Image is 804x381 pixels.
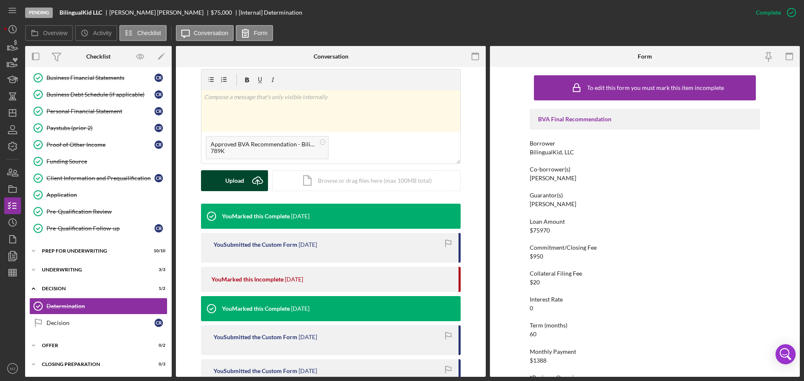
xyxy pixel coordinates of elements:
a: Pre-Qualification Follow-upCR [29,220,167,237]
div: C R [155,74,163,82]
span: $75,000 [211,9,232,16]
b: BilingualKid LLC [59,9,102,16]
label: Conversation [194,30,229,36]
div: You Submitted the Custom Form [214,334,297,340]
div: $950 [530,253,543,260]
button: Complete [747,4,800,21]
div: 60 [530,331,536,338]
div: You Marked this Incomplete [211,276,283,283]
a: Client Information and PrequailificationCR [29,170,167,187]
div: Determination [46,303,167,309]
button: Upload [201,170,268,191]
div: Interest Rate [530,296,760,303]
div: C R [155,107,163,115]
time: 2025-09-30 14:38 [299,368,317,374]
text: MJ [10,366,15,371]
div: 789K [211,148,315,154]
div: Collateral Filing Fee [530,270,760,277]
div: Prep for Underwriting [42,248,144,253]
div: $1388 [530,357,546,364]
div: Term (months) [530,322,760,329]
div: C R [155,319,163,327]
div: C R [155,174,163,182]
div: You Submitted the Custom Form [214,241,297,248]
a: Personal Financial StatementCR [29,103,167,120]
time: 2025-09-30 14:39 [291,305,309,312]
label: Form [254,30,268,36]
div: Loan Amount [530,218,760,225]
time: 2025-09-30 14:45 [291,213,309,220]
div: You Marked this Complete [222,213,290,220]
label: Checklist [137,30,161,36]
div: Upload [225,170,244,191]
div: Guarantor(s) [530,192,760,199]
div: *Business Overview [530,374,760,381]
div: Decision [46,320,155,326]
time: 2025-09-30 14:45 [285,276,303,283]
div: Pending [25,8,53,18]
div: C R [155,90,163,99]
div: Personal Financial Statement [46,108,155,115]
div: 0 [530,305,533,312]
div: BVA Final Recommendation [538,116,752,123]
div: You Marked this Complete [222,305,290,312]
div: Borrower [530,140,760,147]
div: C R [155,141,163,149]
div: Underwriting [42,267,144,272]
div: Pre-Qualification Review [46,208,167,215]
div: [Internal] Determination [239,9,302,16]
div: [PERSON_NAME] [530,175,576,182]
div: 0 / 2 [150,343,165,348]
div: Client Information and Prequailification [46,175,155,182]
button: Overview [25,25,73,41]
a: Paystubs (prior 2)CR [29,120,167,136]
div: Decision [42,286,144,291]
button: MJ [4,360,21,377]
div: Commitment/Closing Fee [530,244,760,251]
div: C R [155,224,163,233]
div: [PERSON_NAME] [530,201,576,207]
button: Checklist [119,25,167,41]
time: 2025-09-30 14:39 [299,334,317,340]
a: Pre-Qualification Review [29,203,167,220]
div: Complete [756,4,781,21]
div: Proof of Other Income [46,141,155,148]
div: Open Intercom Messenger [776,344,796,364]
a: Business Debt Schedule (if applicable)CR [29,86,167,103]
div: Paystubs (prior 2) [46,125,155,131]
time: 2025-09-30 14:45 [299,241,317,248]
div: Application [46,192,167,198]
label: Overview [43,30,67,36]
div: Monthly Payment [530,348,760,355]
div: 10 / 10 [150,248,165,253]
div: Business Financial Statements [46,74,155,81]
div: [PERSON_NAME] [PERSON_NAME] [109,9,211,16]
div: 0 / 3 [150,362,165,367]
div: To edit this form you must mark this item incomplete [587,84,724,91]
div: Approved BVA Recommendation - BilingualKid - [DATE] (1).pdf [211,141,315,148]
div: $20 [530,279,540,286]
a: Application [29,187,167,203]
div: Form [638,53,652,60]
div: You Submitted the Custom Form [214,368,297,374]
a: Business Financial StatementsCR [29,69,167,86]
a: Funding Source [29,153,167,170]
button: Form [236,25,273,41]
div: 3 / 3 [150,267,165,272]
div: Closing Preparation [42,362,144,367]
a: Proof of Other IncomeCR [29,136,167,153]
div: Pre-Qualification Follow-up [46,225,155,232]
a: Determination [29,298,167,315]
button: Conversation [176,25,234,41]
button: Activity [75,25,117,41]
div: Conversation [314,53,348,60]
div: Checklist [86,53,111,60]
div: 1 / 2 [150,286,165,291]
div: $75970 [530,227,550,234]
div: Business Debt Schedule (if applicable) [46,91,155,98]
div: C R [155,124,163,132]
a: DecisionCR [29,315,167,331]
div: Co-borrower(s) [530,166,760,173]
div: BilingualKid, LLC [530,149,574,156]
div: Offer [42,343,144,348]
